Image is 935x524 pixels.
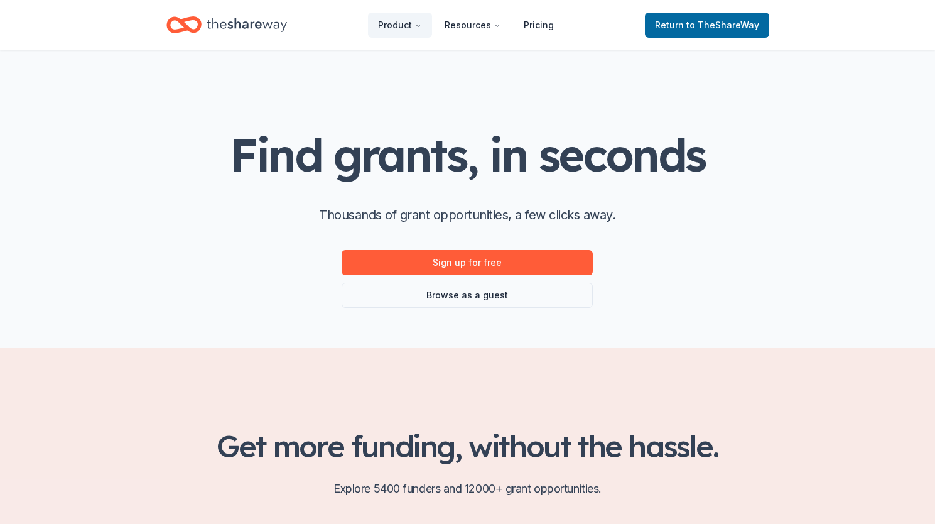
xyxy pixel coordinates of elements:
p: Thousands of grant opportunities, a few clicks away. [319,205,615,225]
a: Pricing [514,13,564,38]
a: Returnto TheShareWay [645,13,769,38]
button: Product [368,13,432,38]
span: to TheShareWay [686,19,759,30]
h1: Find grants, in seconds [230,130,705,180]
span: Return [655,18,759,33]
a: Browse as a guest [342,283,593,308]
button: Resources [435,13,511,38]
nav: Main [368,10,564,40]
p: Explore 5400 funders and 12000+ grant opportunities. [166,479,769,499]
a: Sign up for free [342,250,593,275]
h2: Get more funding, without the hassle. [166,428,769,464]
a: Home [166,10,287,40]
